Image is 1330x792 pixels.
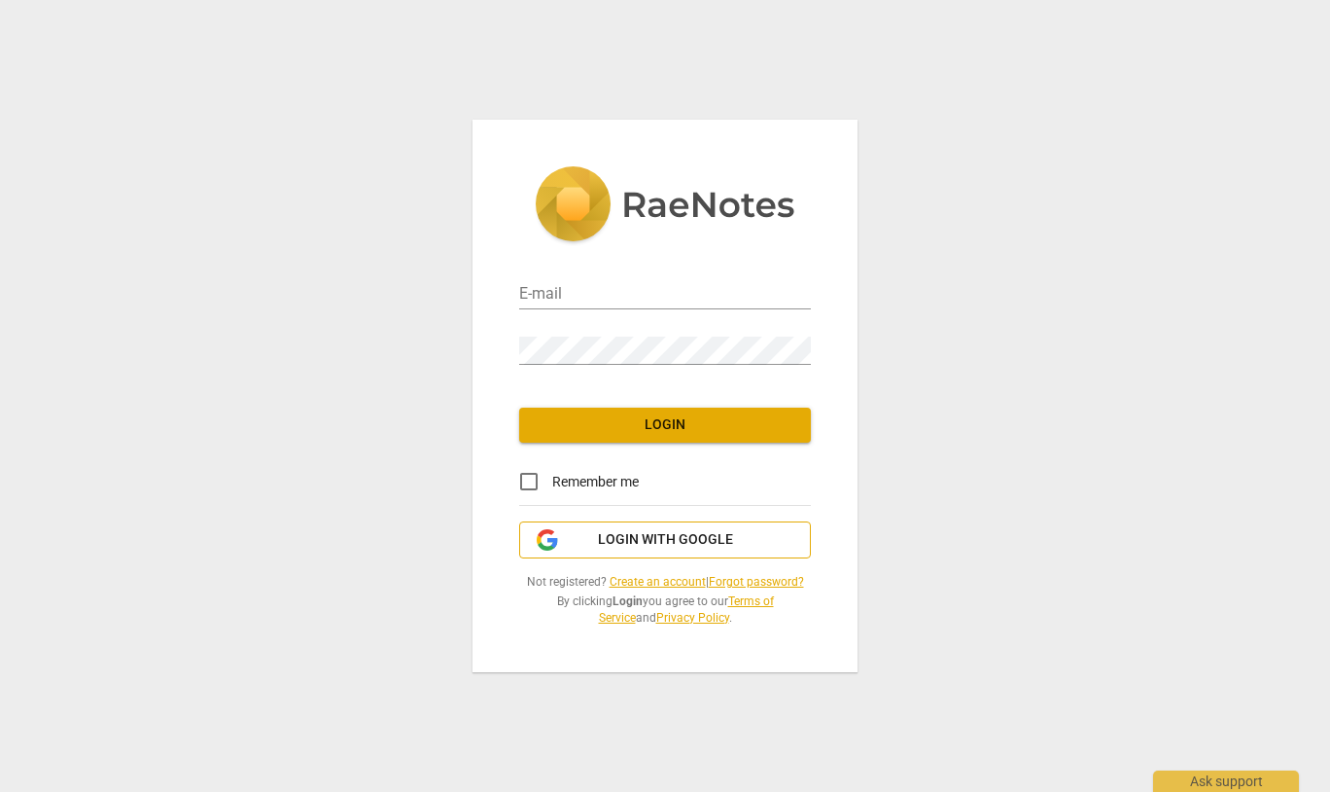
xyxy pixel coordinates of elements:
a: Terms of Service [599,594,774,625]
a: Privacy Policy [656,611,729,625]
a: Create an account [610,575,706,589]
span: By clicking you agree to our and . [519,594,811,626]
img: 5ac2273c67554f335776073100b6d88f.svg [535,166,795,246]
span: Login [535,415,795,435]
a: Forgot password? [709,575,804,589]
span: Remember me [552,472,639,492]
button: Login [519,408,811,443]
span: Not registered? | [519,574,811,591]
div: Ask support [1153,771,1299,792]
span: Login with Google [598,530,733,550]
button: Login with Google [519,522,811,558]
b: Login [612,594,643,608]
